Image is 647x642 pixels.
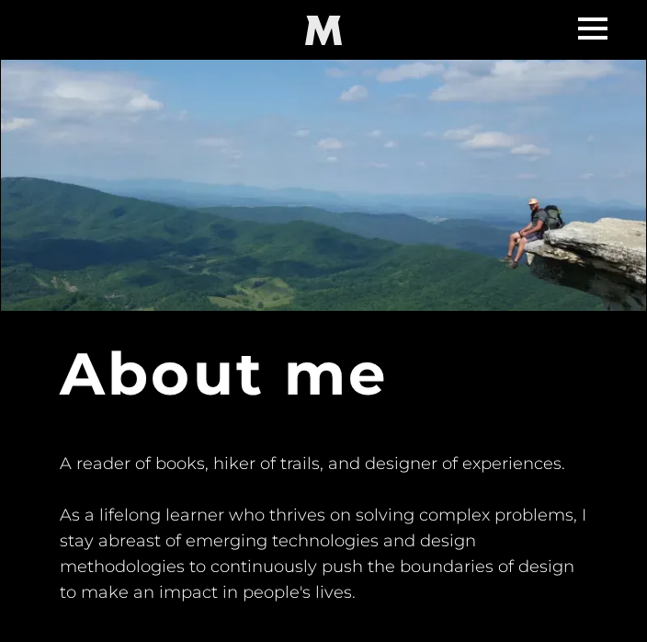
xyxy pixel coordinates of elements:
[1,60,646,311] img: Me sitting on the edge of McAfee Knob in Catawba, Virginia.
[305,16,342,45] img: "M" logo
[562,1,624,56] nav: menu
[60,436,587,620] p: A reader of books, hiker of trails, and designer of experiences. ‍ As a lifelong learner who thri...
[294,1,353,60] a: home
[60,340,587,407] h1: About me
